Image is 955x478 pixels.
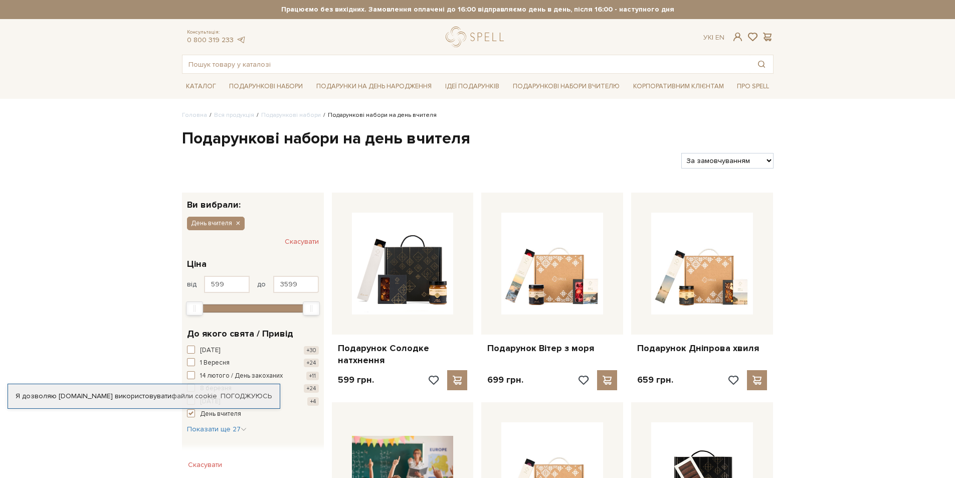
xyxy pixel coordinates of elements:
[182,193,324,209] div: Ви вибрали:
[204,276,250,293] input: Ціна
[187,409,319,419] button: День вчителя
[257,280,266,289] span: до
[285,234,319,250] button: Скасувати
[200,371,283,381] span: 14 лютого / День закоханих
[187,257,207,271] span: Ціна
[186,301,203,315] div: Min
[182,111,207,119] a: Головна
[187,346,319,356] button: [DATE] +30
[182,5,774,14] strong: Працюємо без вихідних. Замовлення оплачені до 16:00 відправляємо день в день, після 16:00 - насту...
[191,219,232,228] span: День вчителя
[338,343,468,366] a: Подарунок Солодке натхнення
[321,111,437,120] li: Подарункові набори на день вчителя
[446,27,508,47] a: logo
[187,424,247,434] button: Показати ще 27
[182,79,220,94] a: Каталог
[273,276,319,293] input: Ціна
[200,358,230,368] span: 1 Вересня
[200,409,241,419] span: День вчителя
[509,78,624,95] a: Подарункові набори Вчителю
[225,79,307,94] a: Подарункові набори
[304,359,319,367] span: +24
[187,217,245,230] button: День вчителя
[715,33,724,42] a: En
[338,374,374,386] p: 599 грн.
[187,371,319,381] button: 14 лютого / День закоханих +11
[750,55,773,73] button: Пошук товару у каталозі
[214,111,254,119] a: Вся продукція
[187,280,197,289] span: від
[187,449,227,463] span: Для кого
[200,346,220,356] span: [DATE]
[733,79,773,94] a: Про Spell
[187,327,293,341] span: До якого свята / Привід
[187,36,234,44] a: 0 800 319 233
[8,392,280,401] div: Я дозволяю [DOMAIN_NAME] використовувати
[221,392,272,401] a: Погоджуюсь
[261,111,321,119] a: Подарункові набори
[187,29,246,36] span: Консультація:
[171,392,217,400] a: файли cookie
[182,457,228,473] button: Скасувати
[306,372,319,380] span: +11
[307,397,319,406] span: +4
[182,128,774,149] h1: Подарункові набори на день вчителя
[312,79,436,94] a: Подарунки на День народження
[712,33,713,42] span: |
[629,79,728,94] a: Корпоративним клієнтам
[703,33,724,42] div: Ук
[441,79,503,94] a: Ідеї подарунків
[304,384,319,393] span: +24
[487,374,523,386] p: 699 грн.
[637,374,673,386] p: 659 грн.
[637,343,767,354] a: Подарунок Дніпрова хвиля
[187,425,247,433] span: Показати ще 27
[236,36,246,44] a: telegram
[487,343,617,354] a: Подарунок Вітер з моря
[303,301,320,315] div: Max
[304,346,319,355] span: +30
[187,358,319,368] button: 1 Вересня +24
[182,55,750,73] input: Пошук товару у каталозі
